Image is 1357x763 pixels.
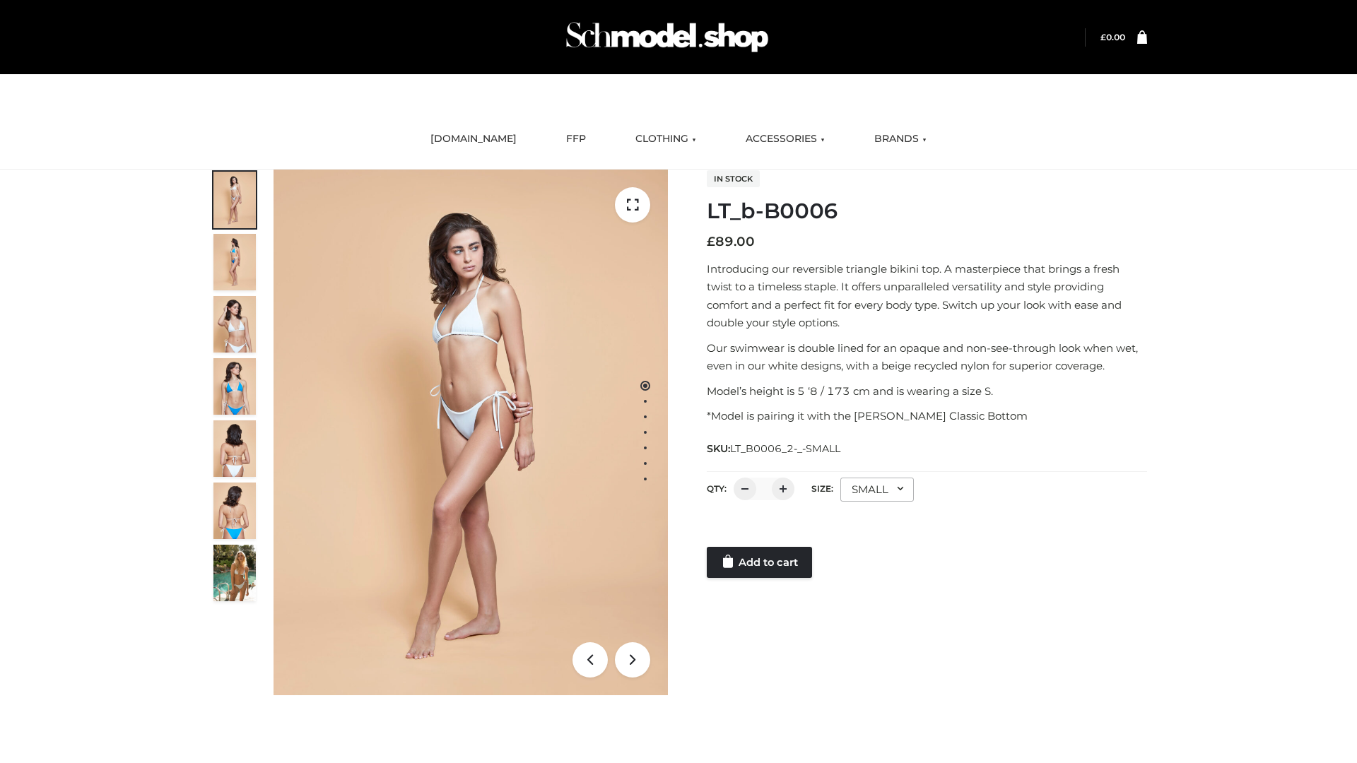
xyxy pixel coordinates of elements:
[213,296,256,353] img: ArielClassicBikiniTop_CloudNine_AzureSky_OW114ECO_3-scaled.jpg
[707,547,812,578] a: Add to cart
[735,124,835,155] a: ACCESSORIES
[1100,32,1106,42] span: £
[213,545,256,601] img: Arieltop_CloudNine_AzureSky2.jpg
[811,483,833,494] label: Size:
[213,420,256,477] img: ArielClassicBikiniTop_CloudNine_AzureSky_OW114ECO_7-scaled.jpg
[1100,32,1125,42] a: £0.00
[561,9,773,65] img: Schmodel Admin 964
[213,234,256,290] img: ArielClassicBikiniTop_CloudNine_AzureSky_OW114ECO_2-scaled.jpg
[840,478,914,502] div: SMALL
[707,339,1147,375] p: Our swimwear is double lined for an opaque and non-see-through look when wet, even in our white d...
[556,124,597,155] a: FFP
[1100,32,1125,42] bdi: 0.00
[420,124,527,155] a: [DOMAIN_NAME]
[707,407,1147,425] p: *Model is pairing it with the [PERSON_NAME] Classic Bottom
[864,124,937,155] a: BRANDS
[707,483,727,494] label: QTY:
[707,440,842,457] span: SKU:
[625,124,707,155] a: CLOTHING
[213,483,256,539] img: ArielClassicBikiniTop_CloudNine_AzureSky_OW114ECO_8-scaled.jpg
[213,172,256,228] img: ArielClassicBikiniTop_CloudNine_AzureSky_OW114ECO_1-scaled.jpg
[707,382,1147,401] p: Model’s height is 5 ‘8 / 173 cm and is wearing a size S.
[707,234,715,249] span: £
[707,199,1147,224] h1: LT_b-B0006
[213,358,256,415] img: ArielClassicBikiniTop_CloudNine_AzureSky_OW114ECO_4-scaled.jpg
[707,170,760,187] span: In stock
[707,234,755,249] bdi: 89.00
[730,442,840,455] span: LT_B0006_2-_-SMALL
[707,260,1147,332] p: Introducing our reversible triangle bikini top. A masterpiece that brings a fresh twist to a time...
[274,170,668,695] img: ArielClassicBikiniTop_CloudNine_AzureSky_OW114ECO_1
